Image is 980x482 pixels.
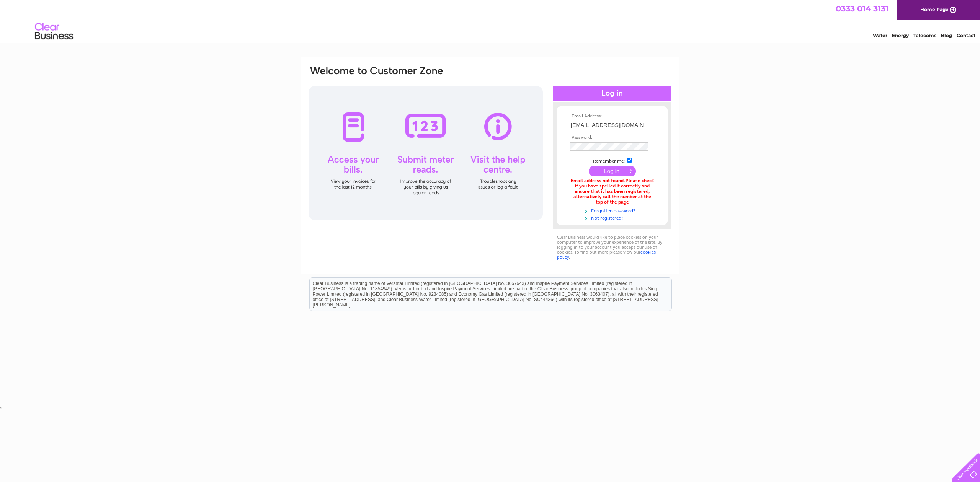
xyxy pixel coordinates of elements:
a: cookies policy [557,249,656,260]
a: Forgotten password? [570,207,657,214]
img: logo.png [34,20,73,43]
a: Not registered? [570,214,657,221]
th: Email Address: [568,114,657,119]
a: Blog [941,33,952,38]
div: Email address not found. Please check if you have spelled it correctly and ensure that it has bee... [570,178,655,205]
th: Password: [568,135,657,140]
input: Submit [589,166,636,176]
a: Energy [892,33,909,38]
a: Contact [957,33,975,38]
td: Remember me? [568,156,657,164]
div: Clear Business would like to place cookies on your computer to improve your experience of the sit... [553,231,671,264]
a: 0333 014 3131 [836,4,889,13]
a: Water [873,33,887,38]
a: Telecoms [913,33,936,38]
div: Clear Business is a trading name of Verastar Limited (registered in [GEOGRAPHIC_DATA] No. 3667643... [310,4,671,37]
